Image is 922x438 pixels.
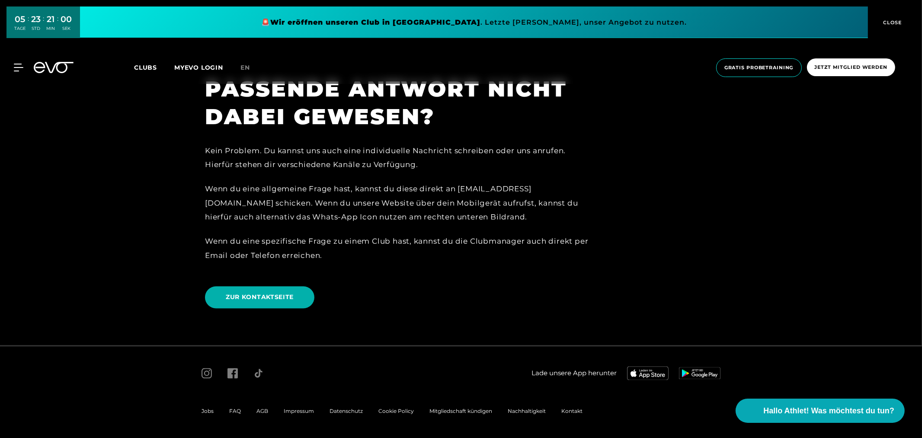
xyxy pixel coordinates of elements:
[881,19,903,26] span: CLOSE
[205,280,318,315] a: ZUR KONTAKTSEITE
[28,14,29,37] div: :
[561,408,583,415] a: Kontakt
[627,367,669,380] img: evofitness app
[226,293,294,302] span: ZUR KONTAKTSEITE
[679,367,720,380] img: evofitness app
[202,408,214,415] a: Jobs
[32,26,41,32] div: STD
[736,399,905,423] button: Hallo Athlet! Was möchtest du tun?
[15,26,26,32] div: TAGE
[240,63,260,73] a: en
[256,408,268,415] a: AGB
[47,26,55,32] div: MIN
[378,408,414,415] a: Cookie Policy
[284,408,314,415] a: Impressum
[61,13,72,26] div: 00
[330,408,363,415] a: Datenschutz
[134,63,174,71] a: Clubs
[508,408,546,415] a: Nachhaltigkeit
[763,405,894,417] span: Hallo Athlet! Was möchtest du tun?
[61,26,72,32] div: SEK
[804,58,898,77] a: Jetzt Mitglied werden
[205,182,594,224] div: Wenn du eine allgemeine Frage hast, kannst du diese direkt an [EMAIL_ADDRESS][DOMAIN_NAME] schick...
[47,13,55,26] div: 21
[43,14,45,37] div: :
[429,408,492,415] a: Mitgliedschaft kündigen
[205,75,594,131] h1: PASSENDE ANTWORT NICHT DABEI GEWESEN?
[174,64,223,71] a: MYEVO LOGIN
[15,13,26,26] div: 05
[714,58,804,77] a: Gratis Probetraining
[205,144,594,172] div: Kein Problem. Du kannst uns auch eine individuelle Nachricht schreiben oder uns anrufen. Hierfür ...
[229,408,241,415] a: FAQ
[531,369,617,379] span: Lade unsere App herunter
[724,64,794,71] span: Gratis Probetraining
[205,235,594,263] div: Wenn du eine spezifische Frage zu einem Club hast, kannst du die Clubmanager auch direkt per Emai...
[240,64,250,71] span: en
[868,6,916,38] button: CLOSE
[58,14,59,37] div: :
[32,13,41,26] div: 23
[815,64,887,71] span: Jetzt Mitglied werden
[134,64,157,71] span: Clubs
